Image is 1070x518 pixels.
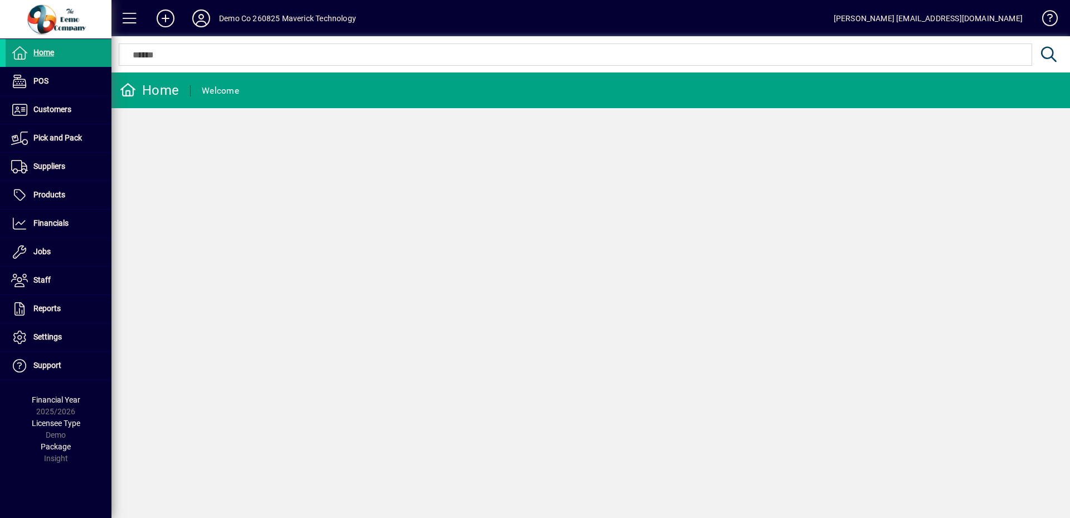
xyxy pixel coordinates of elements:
a: Staff [6,267,111,294]
span: Support [33,361,61,370]
button: Profile [183,8,219,28]
a: Reports [6,295,111,323]
span: POS [33,76,48,85]
div: Welcome [202,82,239,100]
span: Licensee Type [32,419,80,428]
a: Suppliers [6,153,111,181]
a: Pick and Pack [6,124,111,152]
span: Package [41,442,71,451]
a: Support [6,352,111,380]
a: Knowledge Base [1034,2,1056,38]
div: Home [120,81,179,99]
span: Reports [33,304,61,313]
span: Customers [33,105,71,114]
span: Settings [33,332,62,341]
span: Financial Year [32,395,80,404]
div: [PERSON_NAME] [EMAIL_ADDRESS][DOMAIN_NAME] [834,9,1023,27]
span: Home [33,48,54,57]
button: Add [148,8,183,28]
a: Products [6,181,111,209]
span: Suppliers [33,162,65,171]
span: Pick and Pack [33,133,82,142]
a: POS [6,67,111,95]
div: Demo Co 260825 Maverick Technology [219,9,356,27]
a: Financials [6,210,111,238]
span: Financials [33,219,69,227]
a: Customers [6,96,111,124]
span: Products [33,190,65,199]
a: Settings [6,323,111,351]
span: Jobs [33,247,51,256]
a: Jobs [6,238,111,266]
span: Staff [33,275,51,284]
